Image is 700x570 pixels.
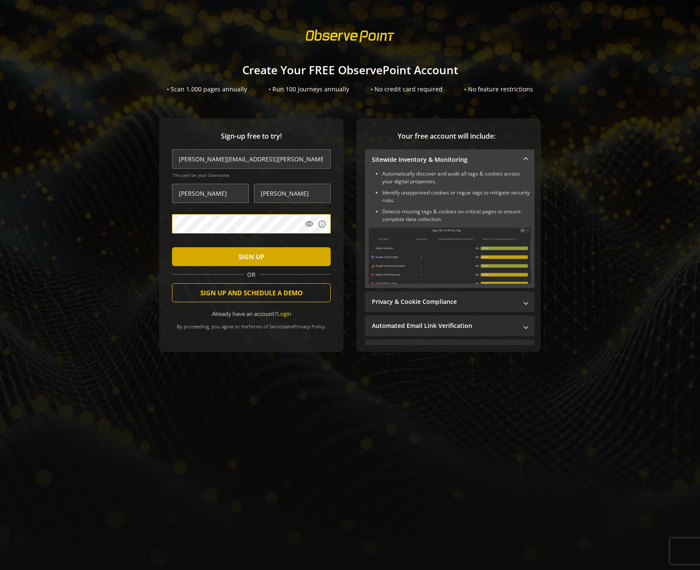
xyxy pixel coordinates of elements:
mat-panel-title: Automated Email Link Verification [372,321,517,330]
span: SIGN UP AND SCHEDULE A DEMO [200,285,303,300]
div: • No feature restrictions [464,85,533,94]
div: By proceeding, you agree to the and . [172,318,331,330]
input: First Name * [172,184,249,203]
span: Sign-up free to try! [172,131,331,141]
mat-expansion-panel-header: Automated Email Link Verification [365,315,534,336]
div: • Run 100 Journeys annually [269,85,349,94]
mat-expansion-panel-header: Privacy & Cookie Compliance [365,291,534,312]
mat-expansion-panel-header: Performance Monitoring with Web Vitals [365,340,534,360]
li: Automatically discover and audit all tags & cookies across your digital properties. [382,170,531,185]
button: SIGN UP AND SCHEDULE A DEMO [172,283,331,302]
div: • No credit card required [371,85,443,94]
a: Terms of Service [248,323,285,330]
button: SIGN UP [172,247,331,266]
div: Sitewide Inventory & Monitoring [365,170,534,288]
span: SIGN UP [238,249,264,264]
li: Detects missing tags & cookies on critical pages to ensure complete data collection. [382,208,531,223]
li: Identify unapproved cookies or rogue tags to mitigate security risks. [382,189,531,204]
span: OR [244,270,259,279]
mat-expansion-panel-header: Sitewide Inventory & Monitoring [365,149,534,170]
div: Already have an account? [172,310,331,318]
span: This will be your Username [173,172,331,178]
mat-icon: info [318,220,326,228]
div: • Scan 1,000 pages annually [167,85,247,94]
input: Email Address (name@work-email.com) * [172,149,331,169]
mat-panel-title: Privacy & Cookie Compliance [372,297,517,306]
input: Last Name * [254,184,331,203]
mat-panel-title: Sitewide Inventory & Monitoring [372,155,517,164]
a: Login [277,310,291,318]
a: Privacy Policy [294,323,325,330]
img: Sitewide Inventory & Monitoring [368,227,531,284]
mat-icon: visibility [305,220,314,228]
span: Your free account will include: [365,131,528,141]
